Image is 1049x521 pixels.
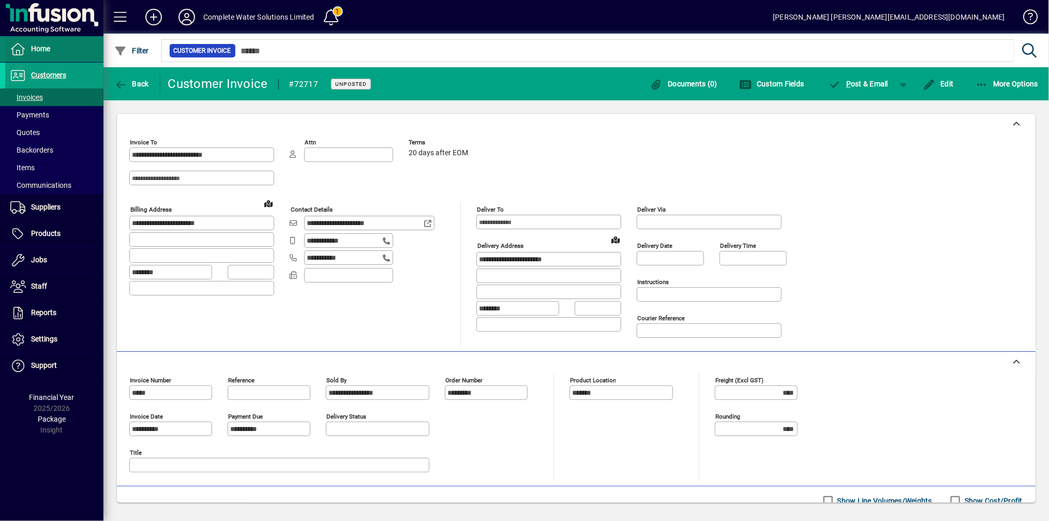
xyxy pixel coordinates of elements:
[103,75,160,93] app-page-header-button: Back
[10,146,53,154] span: Backorders
[5,124,103,141] a: Quotes
[5,159,103,176] a: Items
[137,8,170,26] button: Add
[5,353,103,379] a: Support
[920,75,956,93] button: Edit
[31,308,56,317] span: Reports
[10,181,71,189] span: Communications
[130,377,171,384] mat-label: Invoice number
[31,335,57,343] span: Settings
[326,377,347,384] mat-label: Sold by
[835,496,932,506] label: Show Line Volumes/Weights
[168,76,268,92] div: Customer Invoice
[963,496,1023,506] label: Show Cost/Profit
[637,315,685,322] mat-label: Courier Reference
[5,176,103,194] a: Communications
[5,221,103,247] a: Products
[5,106,103,124] a: Payments
[477,206,504,213] mat-label: Deliver To
[335,81,367,87] span: Unposted
[5,274,103,300] a: Staff
[289,76,319,93] div: #72717
[31,361,57,369] span: Support
[445,377,483,384] mat-label: Order number
[5,195,103,220] a: Suppliers
[773,9,1005,25] div: [PERSON_NAME] [PERSON_NAME][EMAIL_ADDRESS][DOMAIN_NAME]
[38,415,66,423] span: Package
[228,413,263,420] mat-label: Payment due
[29,393,74,401] span: Financial Year
[114,47,149,55] span: Filter
[973,75,1041,93] button: More Options
[720,242,756,249] mat-label: Delivery time
[31,282,47,290] span: Staff
[31,256,47,264] span: Jobs
[823,75,894,93] button: Post & Email
[260,195,277,212] a: View on map
[10,93,43,101] span: Invoices
[112,75,152,93] button: Back
[1015,2,1036,36] a: Knowledge Base
[923,80,954,88] span: Edit
[637,278,669,286] mat-label: Instructions
[130,139,157,146] mat-label: Invoice To
[570,377,616,384] mat-label: Product location
[31,229,61,237] span: Products
[409,139,471,146] span: Terms
[10,111,49,119] span: Payments
[114,80,149,88] span: Back
[31,203,61,211] span: Suppliers
[31,44,50,53] span: Home
[174,46,231,56] span: Customer Invoice
[305,139,316,146] mat-label: Attn
[846,80,851,88] span: P
[829,80,889,88] span: ost & Email
[976,80,1039,88] span: More Options
[203,9,314,25] div: Complete Water Solutions Limited
[130,413,163,420] mat-label: Invoice date
[112,41,152,60] button: Filter
[650,80,717,88] span: Documents (0)
[130,449,142,456] mat-label: Title
[5,141,103,159] a: Backorders
[637,242,672,249] mat-label: Delivery date
[715,377,763,384] mat-label: Freight (excl GST)
[5,326,103,352] a: Settings
[5,300,103,326] a: Reports
[409,149,468,157] span: 20 days after EOM
[737,75,807,93] button: Custom Fields
[170,8,203,26] button: Profile
[739,80,804,88] span: Custom Fields
[10,128,40,137] span: Quotes
[607,231,624,248] a: View on map
[228,377,254,384] mat-label: Reference
[326,413,366,420] mat-label: Delivery status
[648,75,720,93] button: Documents (0)
[637,206,666,213] mat-label: Deliver via
[5,88,103,106] a: Invoices
[5,36,103,62] a: Home
[10,163,35,172] span: Items
[715,413,740,420] mat-label: Rounding
[31,71,66,79] span: Customers
[5,247,103,273] a: Jobs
